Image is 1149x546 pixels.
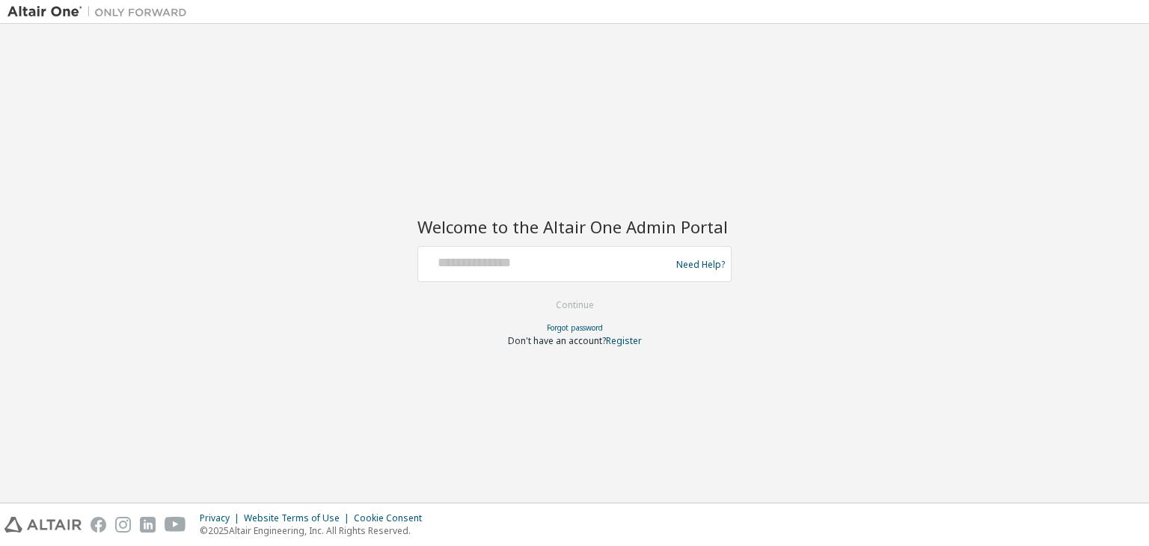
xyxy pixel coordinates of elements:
div: Website Terms of Use [244,512,354,524]
p: © 2025 Altair Engineering, Inc. All Rights Reserved. [200,524,431,537]
img: facebook.svg [91,517,106,533]
div: Privacy [200,512,244,524]
div: Cookie Consent [354,512,431,524]
a: Register [606,334,642,347]
h2: Welcome to the Altair One Admin Portal [417,216,732,237]
img: linkedin.svg [140,517,156,533]
span: Don't have an account? [508,334,606,347]
img: altair_logo.svg [4,517,82,533]
a: Forgot password [547,322,603,333]
img: Altair One [7,4,194,19]
a: Need Help? [676,264,725,265]
img: instagram.svg [115,517,131,533]
img: youtube.svg [165,517,186,533]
